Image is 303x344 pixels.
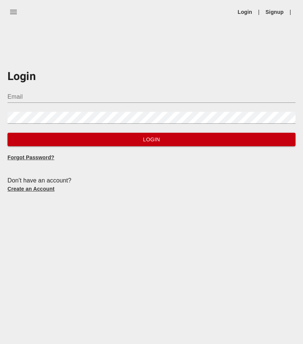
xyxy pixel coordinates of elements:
[238,8,252,16] a: Login
[7,186,55,192] a: Create an Account
[4,3,22,21] button: menu
[7,69,296,85] h3: Login
[266,8,284,16] a: Signup
[13,135,290,144] span: Login
[7,154,54,160] a: Forgot Password?
[255,8,263,16] li: |
[7,176,296,185] div: Don't have an account?
[7,133,296,147] button: Login
[287,8,294,16] li: |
